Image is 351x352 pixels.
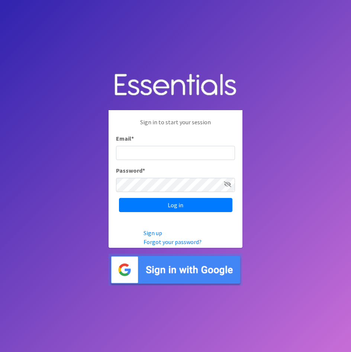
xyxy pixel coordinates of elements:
[109,66,242,105] img: Human Essentials
[144,229,162,237] a: Sign up
[109,254,242,286] img: Sign in with Google
[131,135,134,142] abbr: required
[119,198,232,212] input: Log in
[116,118,235,134] p: Sign in to start your session
[142,167,145,174] abbr: required
[144,238,202,246] a: Forgot your password?
[116,134,134,143] label: Email
[116,166,145,175] label: Password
